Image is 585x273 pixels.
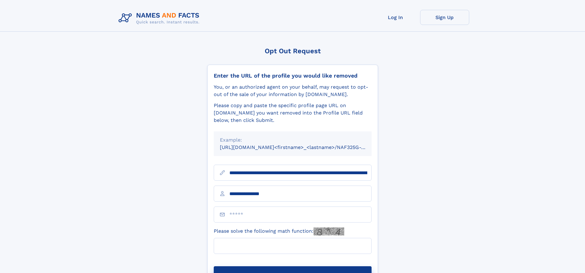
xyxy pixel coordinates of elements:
div: You, or an authorized agent on your behalf, may request to opt-out of the sale of your informatio... [214,83,372,98]
div: Enter the URL of the profile you would like removed [214,72,372,79]
img: Logo Names and Facts [116,10,205,26]
a: Sign Up [420,10,469,25]
a: Log In [371,10,420,25]
div: Opt Out Request [207,47,378,55]
div: Please copy and paste the specific profile page URL on [DOMAIN_NAME] you want removed into the Pr... [214,102,372,124]
label: Please solve the following math function: [214,227,344,235]
small: [URL][DOMAIN_NAME]<firstname>_<lastname>/NAF325G-xxxxxxxx [220,144,383,150]
div: Example: [220,136,365,144]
